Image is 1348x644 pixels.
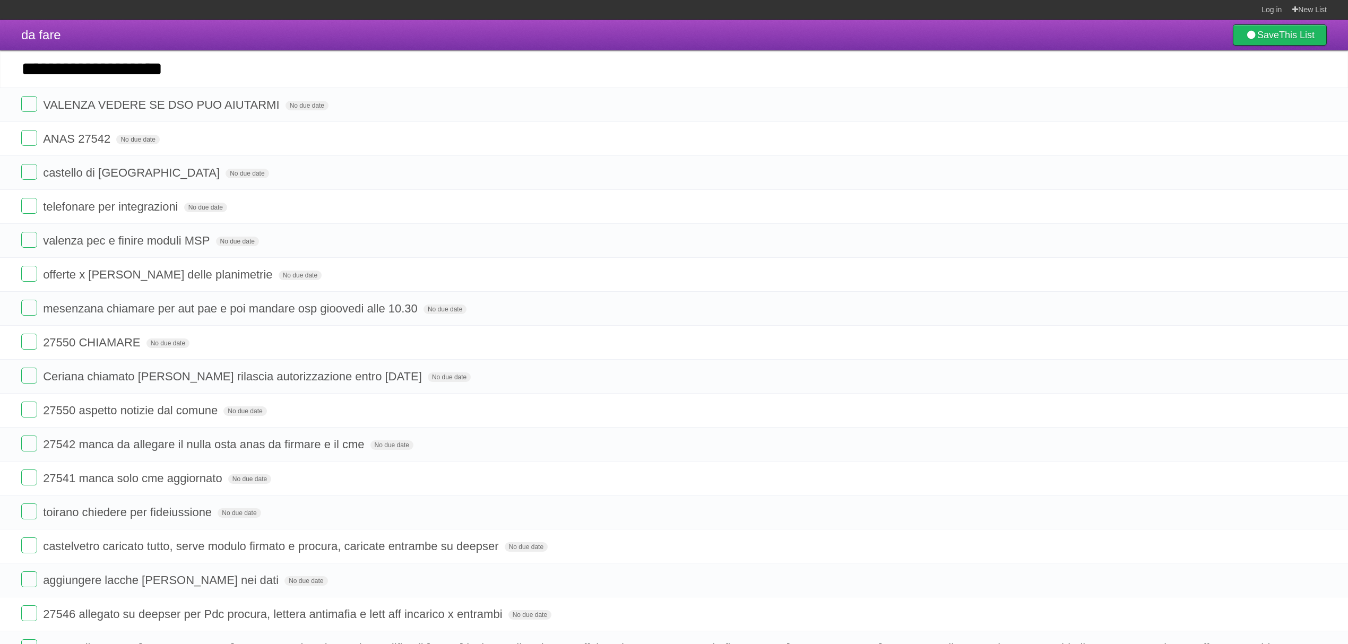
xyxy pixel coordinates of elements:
a: SaveThis List [1233,24,1327,46]
span: No due date [228,474,271,484]
span: No due date [184,203,227,212]
span: 27550 aspetto notizie dal comune [43,404,220,417]
span: offerte x [PERSON_NAME] delle planimetrie [43,268,275,281]
label: Done [21,300,37,316]
span: da fare [21,28,61,42]
span: No due date [505,542,548,552]
label: Done [21,266,37,282]
span: No due date [216,237,259,246]
span: toirano chiedere per fideiussione [43,506,214,519]
span: valenza pec e finire moduli MSP [43,234,212,247]
span: No due date [146,338,189,348]
span: No due date [508,610,551,620]
label: Done [21,436,37,451]
span: castello di [GEOGRAPHIC_DATA] [43,166,222,179]
label: Done [21,96,37,112]
span: 27550 CHIAMARE [43,336,143,349]
span: No due date [424,304,466,314]
span: castelvetro caricato tutto, serve modulo firmato e procura, caricate entrambe su deepser [43,539,501,553]
span: ANAS 27542 [43,132,113,145]
label: Done [21,130,37,146]
label: Done [21,503,37,519]
span: No due date [428,372,471,382]
span: VALENZA VEDERE SE DSO PUO AIUTARMI [43,98,282,111]
label: Done [21,537,37,553]
label: Done [21,232,37,248]
span: No due date [286,101,329,110]
span: Ceriana chiamato [PERSON_NAME] rilascia autorizzazione entro [DATE] [43,370,425,383]
label: Done [21,334,37,350]
label: Done [21,605,37,621]
span: aggiungere lacche [PERSON_NAME] nei dati [43,573,281,587]
label: Done [21,198,37,214]
span: No due date [116,135,159,144]
span: 27546 allegato su deepser per Pdc procura, lettera antimafia e lett aff incarico x entrambi [43,607,505,621]
b: This List [1279,30,1315,40]
span: telefonare per integrazioni [43,200,180,213]
span: 27542 manca da allegare il nulla osta anas da firmare e il cme [43,438,367,451]
label: Done [21,469,37,485]
span: No due date [284,576,327,586]
span: No due date [223,406,266,416]
label: Done [21,571,37,587]
label: Done [21,164,37,180]
span: 27541 manca solo cme aggiornato [43,472,225,485]
span: mesenzana chiamare per aut pae e poi mandare osp gioovedi alle 10.30 [43,302,420,315]
span: No due date [370,440,413,450]
label: Done [21,402,37,417]
span: No due date [279,271,322,280]
span: No due date [226,169,269,178]
span: No due date [218,508,261,518]
label: Done [21,368,37,384]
